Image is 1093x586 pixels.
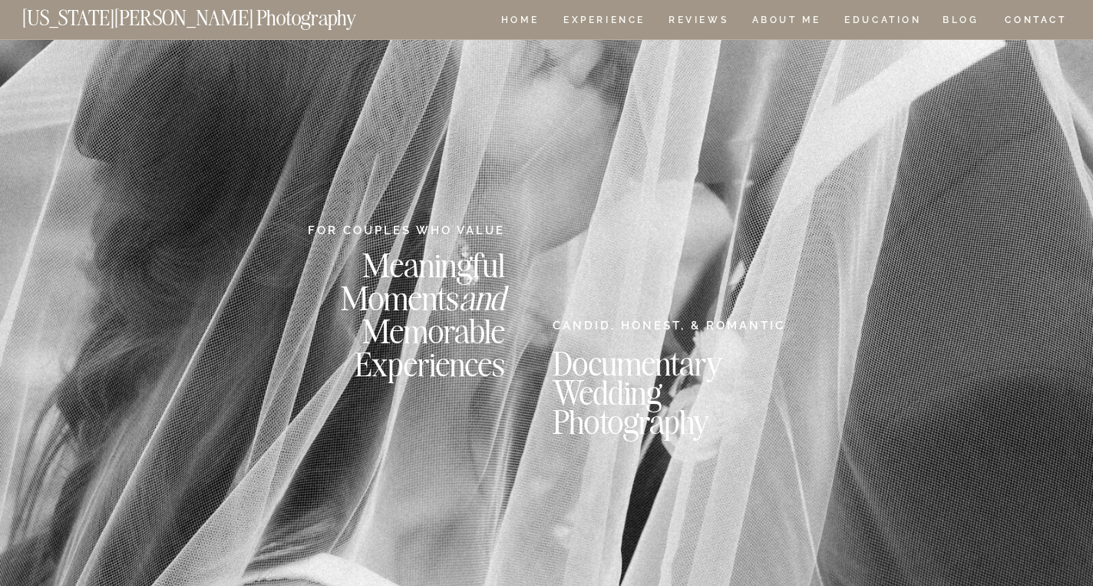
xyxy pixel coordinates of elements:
[1004,12,1068,28] a: CONTACT
[563,15,644,28] a: Experience
[943,15,979,28] a: BLOG
[751,15,821,28] a: ABOUT ME
[553,349,786,426] h2: Documentary Wedding Photography
[669,15,726,28] a: REVIEWS
[22,8,408,21] a: [US_STATE][PERSON_NAME] Photography
[498,15,542,28] a: HOME
[323,248,505,379] h2: Meaningful Moments Memorable Experiences
[302,222,505,238] h2: FOR COUPLES WHO VALUE
[279,210,815,240] h2: Love Stories, Artfully Documented
[843,15,923,28] a: EDUCATION
[553,317,791,340] h2: CANDID, HONEST, & ROMANTIC
[459,276,505,319] i: and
